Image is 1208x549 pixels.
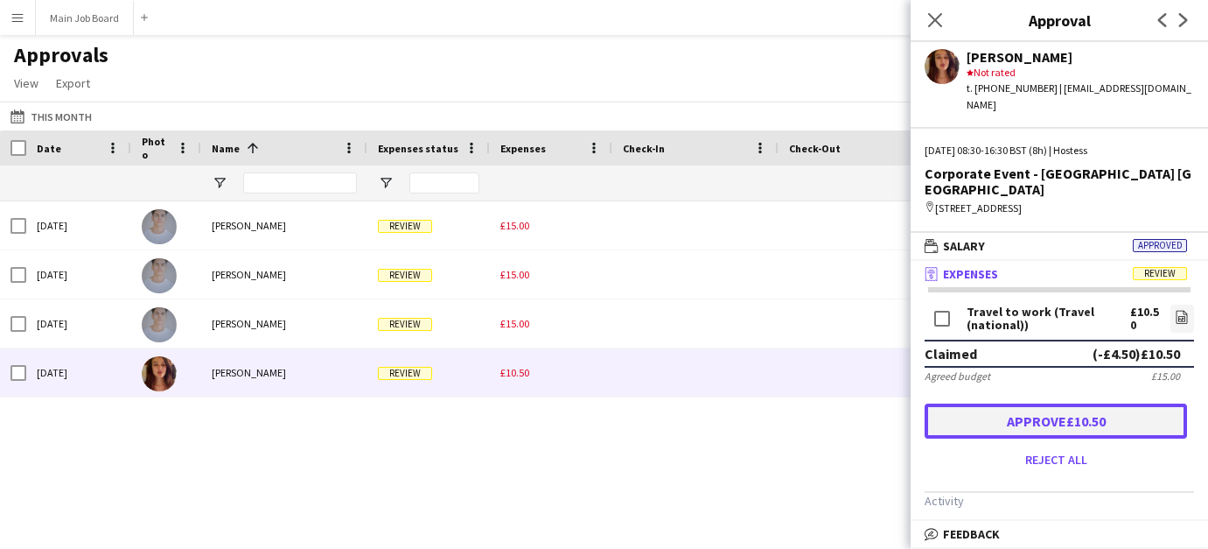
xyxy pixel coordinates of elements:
[943,266,998,282] span: Expenses
[14,75,38,91] span: View
[56,75,90,91] span: Export
[49,72,97,95] a: Export
[967,306,1130,332] div: Travel to work (Travel (national))
[500,366,529,379] span: £10.50
[7,72,45,95] a: View
[212,175,227,191] button: Open Filter Menu
[967,65,1194,81] div: Not rated
[36,1,134,35] button: Main Job Board
[911,9,1208,32] h3: Approval
[26,348,131,397] div: [DATE]
[925,345,977,362] div: Claimed
[37,142,61,155] span: Date
[1093,345,1180,362] div: (-£4.50) £10.50
[378,220,432,233] span: Review
[26,201,131,250] div: [DATE]
[967,81,1194,112] div: t. [PHONE_NUMBER] | [EMAIL_ADDRESS][DOMAIN_NAME]
[925,370,990,383] div: Agreed budget
[925,404,1187,439] button: Approve£10.50
[142,307,177,342] img: Andres Reyes
[378,367,432,380] span: Review
[212,142,240,155] span: Name
[201,299,367,348] div: [PERSON_NAME]
[378,175,394,191] button: Open Filter Menu
[1133,239,1187,252] span: Approved
[142,209,177,244] img: Andres Reyes
[943,526,1000,542] span: Feedback
[26,250,131,299] div: [DATE]
[1133,267,1187,280] span: Review
[911,521,1208,547] mat-expansion-panel-header: Feedback
[500,268,529,281] span: £15.00
[925,165,1194,197] div: Corporate Event - [GEOGRAPHIC_DATA] [GEOGRAPHIC_DATA]
[943,238,985,254] span: Salary
[967,49,1194,65] div: [PERSON_NAME]
[623,142,665,155] span: Check-In
[925,446,1187,474] button: Reject all
[378,142,458,155] span: Expenses status
[789,142,841,155] span: Check-Out
[26,299,131,348] div: [DATE]
[500,219,529,232] span: £15.00
[201,250,367,299] div: [PERSON_NAME]
[911,233,1208,259] mat-expansion-panel-header: SalaryApproved
[500,317,529,330] span: £15.00
[142,258,177,293] img: Andres Reyes
[925,143,1194,158] div: [DATE] 08:30-16:30 BST (8h) | Hostess
[142,356,177,391] img: Elizabeth Anne Caseley
[378,318,432,331] span: Review
[925,493,1194,509] h3: Activity
[142,135,170,161] span: Photo
[378,269,432,282] span: Review
[409,172,479,194] input: Expenses status Filter Input
[1130,306,1160,332] div: £10.50
[201,201,367,250] div: [PERSON_NAME]
[243,172,357,194] input: Name Filter Input
[925,201,1194,216] div: [STREET_ADDRESS]
[7,106,95,127] button: This Month
[911,261,1208,287] mat-expansion-panel-header: ExpensesReview
[500,142,546,155] span: Expenses
[201,348,367,397] div: [PERSON_NAME]
[1151,370,1180,383] div: £15.00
